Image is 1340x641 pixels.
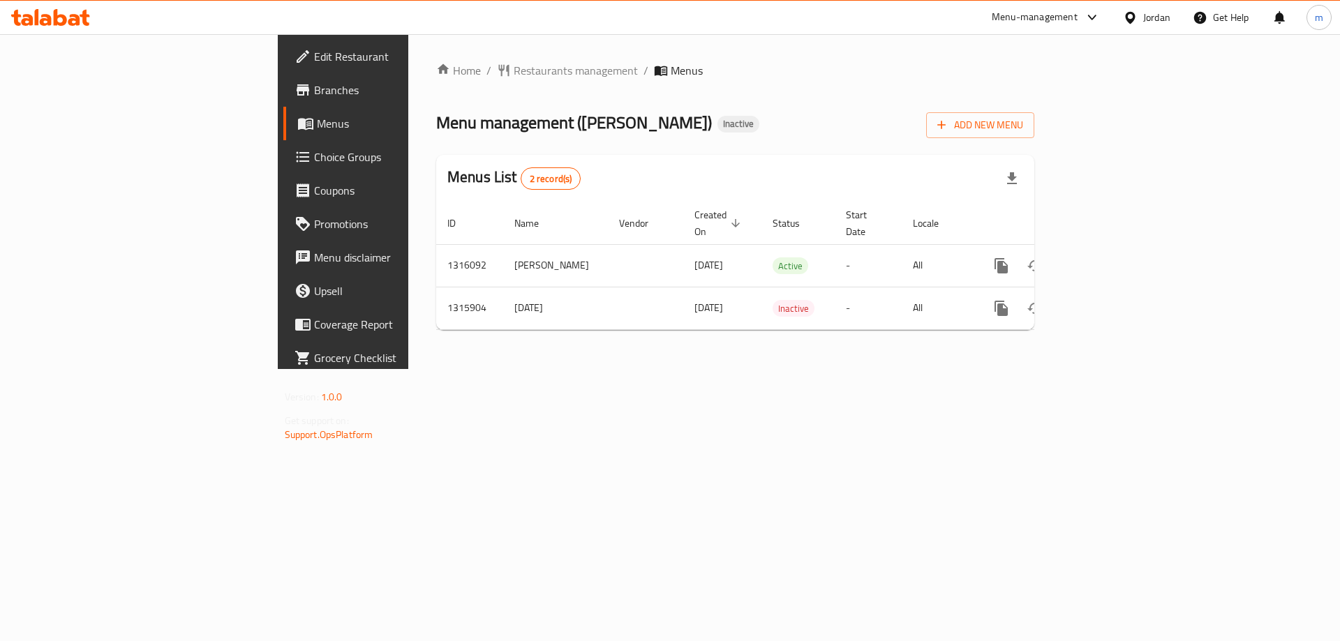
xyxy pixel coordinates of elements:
span: [DATE] [694,256,723,274]
div: Jordan [1143,10,1170,25]
span: Coupons [314,182,491,199]
span: Restaurants management [514,62,638,79]
span: Promotions [314,216,491,232]
a: Menu disclaimer [283,241,502,274]
a: Upsell [283,274,502,308]
span: Menu disclaimer [314,249,491,266]
span: Add New Menu [937,116,1023,134]
th: Actions [974,202,1130,245]
td: All [902,244,974,287]
a: Choice Groups [283,140,502,174]
a: Coupons [283,174,502,207]
td: - [835,287,902,329]
span: Coverage Report [314,316,491,333]
a: Coverage Report [283,308,502,341]
td: - [835,244,902,287]
span: Vendor [619,215,667,232]
span: ID [447,215,474,232]
td: [PERSON_NAME] [503,244,608,287]
span: Menus [317,115,491,132]
span: Branches [314,82,491,98]
td: [DATE] [503,287,608,329]
span: Start Date [846,206,885,240]
a: Support.OpsPlatform [285,425,373,444]
span: Created On [694,206,745,240]
a: Branches [283,73,502,107]
span: Menu management ( [PERSON_NAME] ) [436,107,712,138]
div: Inactive [773,300,814,317]
a: Grocery Checklist [283,341,502,375]
span: 1.0.0 [321,388,343,406]
a: Restaurants management [497,62,638,79]
span: m [1315,10,1323,25]
span: Menus [671,62,703,79]
span: Inactive [717,118,759,130]
td: All [902,287,974,329]
button: Change Status [1018,249,1052,282]
li: / [643,62,648,79]
button: more [985,292,1018,325]
span: Version: [285,388,319,406]
span: Active [773,258,808,274]
button: Add New Menu [926,112,1034,138]
span: Status [773,215,818,232]
a: Promotions [283,207,502,241]
div: Menu-management [992,9,1078,26]
span: Grocery Checklist [314,349,491,366]
span: Choice Groups [314,149,491,165]
a: Menus [283,107,502,140]
span: Get support on: [285,412,349,430]
span: [DATE] [694,299,723,317]
span: Locale [913,215,957,232]
button: Change Status [1018,292,1052,325]
span: Inactive [773,301,814,317]
span: 2 record(s) [521,172,581,186]
table: enhanced table [436,202,1130,330]
div: Total records count [521,167,581,190]
h2: Menus List [447,167,581,190]
button: more [985,249,1018,282]
span: Name [514,215,557,232]
span: Upsell [314,282,491,299]
nav: breadcrumb [436,62,1034,79]
span: Edit Restaurant [314,48,491,65]
a: Edit Restaurant [283,40,502,73]
div: Export file [995,162,1029,195]
div: Inactive [717,116,759,133]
